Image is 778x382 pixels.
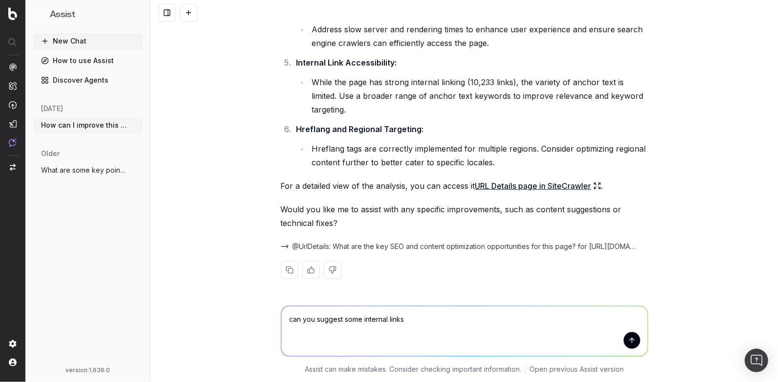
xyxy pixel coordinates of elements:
[33,162,143,178] button: What are some key points about the techn
[9,63,17,71] img: Analytics
[309,142,648,169] li: Hreflang tags are correctly implemented for multiple regions. Consider optimizing regional conten...
[281,306,648,356] textarea: can you suggest some internal links
[9,120,17,128] img: Studio
[293,242,636,251] span: @UrlDetails: What are the key SEO and content optimization opportunities for this page? for [URL]...
[8,7,17,20] img: Botify logo
[281,202,648,230] p: Would you like me to assist with any specific improvements, such as content suggestions or techni...
[9,138,17,147] img: Assist
[33,53,143,68] a: How to use Assist
[9,101,17,109] img: Activation
[37,10,46,19] img: Assist
[305,364,521,374] p: Assist can make mistakes. Consider checking important information.
[529,364,624,374] a: Open previous Assist version
[50,8,75,22] h1: Assist
[281,242,648,251] button: @UrlDetails: What are the key SEO and content optimization opportunities for this page? for [URL]...
[9,340,17,348] img: Setting
[41,120,127,130] span: How can I improve this page? [URL]
[33,72,143,88] a: Discover Agents
[281,179,648,193] p: For a detailed view of the analysis, you can access it .
[745,349,768,372] div: Open Intercom Messenger
[296,124,424,134] strong: Hreflang and Regional Targeting:
[33,117,143,133] button: How can I improve this page? [URL]
[10,164,16,171] img: Switch project
[41,165,127,175] span: What are some key points about the techn
[9,359,17,366] img: My account
[41,149,60,158] span: older
[9,82,17,90] img: Intelligence
[309,75,648,116] li: While the page has strong internal linking (10,233 links), the variety of anchor text is limited....
[41,104,63,113] span: [DATE]
[475,179,601,193] a: URL Details page in SiteCrawler
[33,33,143,49] button: New Chat
[309,22,648,50] li: Address slow server and rendering times to enhance user experience and ensure search engine crawl...
[296,58,397,67] strong: Internal Link Accessibility:
[37,366,139,374] div: version: 1.636.0
[37,8,139,22] button: Assist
